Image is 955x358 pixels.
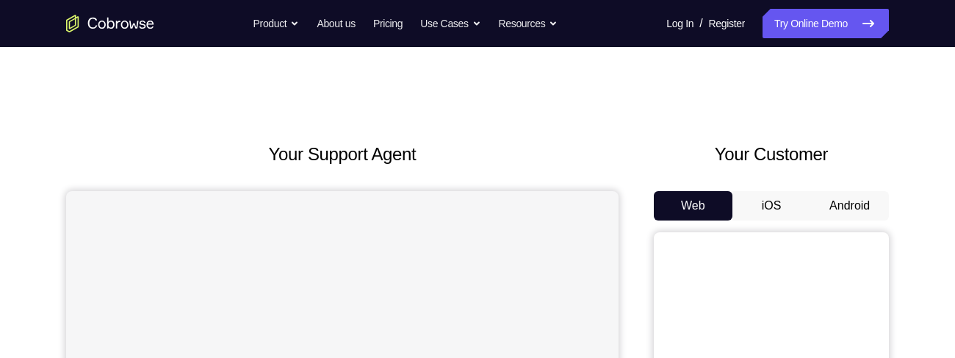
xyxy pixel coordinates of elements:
[66,141,619,168] h2: Your Support Agent
[709,9,745,38] a: Register
[253,9,300,38] button: Product
[654,141,889,168] h2: Your Customer
[373,9,403,38] a: Pricing
[66,15,154,32] a: Go to the home page
[732,191,811,221] button: iOS
[699,15,702,32] span: /
[499,9,558,38] button: Resources
[420,9,480,38] button: Use Cases
[763,9,889,38] a: Try Online Demo
[317,9,355,38] a: About us
[654,191,732,221] button: Web
[666,9,693,38] a: Log In
[810,191,889,221] button: Android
